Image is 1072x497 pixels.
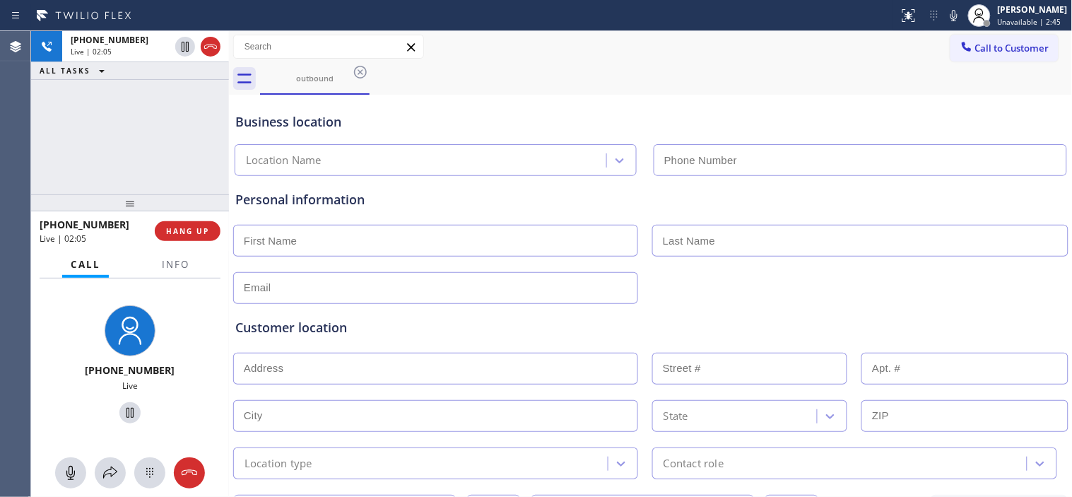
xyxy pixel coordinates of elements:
[175,37,195,57] button: Hold Customer
[652,225,1068,257] input: Last Name
[62,251,109,279] button: Call
[55,457,86,489] button: Mute
[233,353,638,385] input: Address
[233,400,638,432] input: City
[235,318,1066,337] div: Customer location
[998,4,1068,16] div: [PERSON_NAME]
[86,363,175,377] span: [PHONE_NUMBER]
[261,73,368,83] div: outbound
[235,190,1066,209] div: Personal information
[122,380,138,392] span: Live
[861,400,1068,432] input: ZIP
[975,42,1049,54] span: Call to Customer
[233,225,638,257] input: First Name
[40,66,90,76] span: ALL TASKS
[95,457,126,489] button: Open directory
[246,153,322,169] div: Location Name
[233,272,638,304] input: Email
[71,258,100,271] span: Call
[652,353,847,385] input: Street #
[234,35,423,58] input: Search
[861,353,1068,385] input: Apt. #
[944,6,964,25] button: Mute
[71,34,148,46] span: [PHONE_NUMBER]
[664,455,724,472] div: Contact role
[71,47,112,57] span: Live | 02:05
[998,17,1061,27] span: Unavailable | 2:45
[155,221,220,241] button: HANG UP
[31,62,119,79] button: ALL TASKS
[40,233,86,245] span: Live | 02:05
[134,457,165,489] button: Open dialpad
[153,251,198,279] button: Info
[166,226,209,236] span: HANG UP
[950,35,1059,62] button: Call to Customer
[40,218,129,231] span: [PHONE_NUMBER]
[201,37,220,57] button: Hang up
[245,455,312,472] div: Location type
[119,402,141,423] button: Hold Customer
[174,457,205,489] button: Hang up
[235,112,1066,131] div: Business location
[654,144,1067,176] input: Phone Number
[162,258,189,271] span: Info
[664,408,688,424] div: State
